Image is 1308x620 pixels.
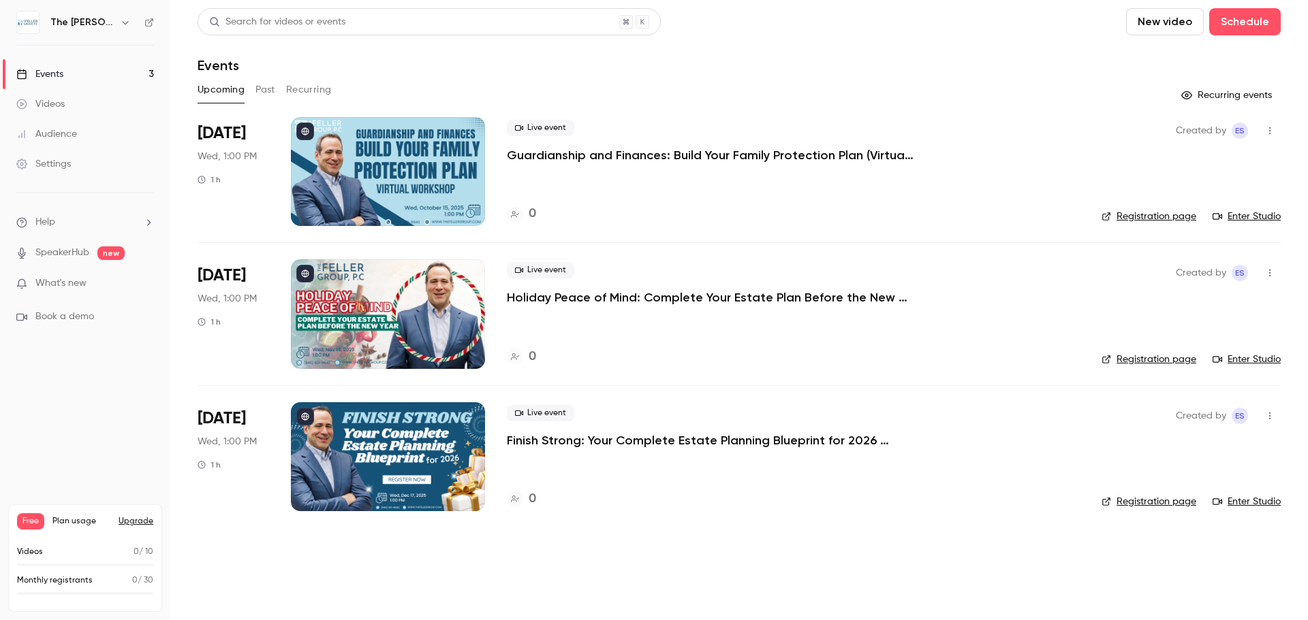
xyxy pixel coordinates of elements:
a: Registration page [1102,495,1196,508]
span: Created by [1176,123,1226,139]
button: Past [255,79,275,101]
span: [DATE] [198,408,246,429]
button: New video [1126,8,1204,35]
span: [DATE] [198,123,246,144]
div: Videos [16,97,65,111]
div: Dec 17 Wed, 1:00 PM (America/New York) [198,402,269,511]
p: / 10 [134,546,153,558]
a: SpeakerHub [35,246,89,260]
span: Help [35,215,55,229]
span: Created by [1176,408,1226,424]
button: Schedule [1209,8,1281,35]
h4: 0 [529,205,536,223]
span: Ellen Sacher [1232,408,1248,424]
span: Created by [1176,265,1226,281]
a: 0 [507,348,536,366]
div: 1 h [198,174,221,185]
span: ES [1235,265,1245,281]
span: new [97,246,125,260]
button: Recurring [286,79,332,101]
div: Events [16,67,63,81]
a: Enter Studio [1213,495,1281,508]
span: ES [1235,123,1245,139]
span: 0 [134,548,139,556]
span: Live event [507,262,574,278]
button: Upgrade [119,516,153,527]
span: Live event [507,120,574,136]
div: Oct 15 Wed, 1:00 PM (America/New York) [198,117,269,226]
a: Holiday Peace of Mind: Complete Your Estate Plan Before the New Year (Free Workshop) [507,289,916,306]
p: Videos [17,546,43,558]
span: Wed, 1:00 PM [198,292,257,306]
button: Recurring events [1175,84,1281,106]
a: Finish Strong: Your Complete Estate Planning Blueprint for 2026 (Guided Workshop) [507,432,916,448]
h4: 0 [529,348,536,366]
h6: The [PERSON_NAME] Group, P.C. [50,16,114,29]
span: [DATE] [198,265,246,287]
div: Settings [16,157,71,171]
h4: 0 [529,490,536,508]
a: 0 [507,490,536,508]
span: What's new [35,276,87,291]
p: / 30 [132,574,153,587]
a: Registration page [1102,210,1196,223]
span: Wed, 1:00 PM [198,150,257,163]
a: Guardianship and Finances: Build Your Family Protection Plan (Virtual Workshop) [507,147,916,163]
h1: Events [198,57,239,74]
div: Search for videos or events [209,15,345,29]
p: Monthly registrants [17,574,93,587]
span: Plan usage [52,516,110,527]
span: 0 [132,576,138,585]
div: Audience [16,127,77,141]
span: Live event [507,405,574,421]
a: Enter Studio [1213,353,1281,366]
img: The Feller Group, P.C. [17,12,39,33]
div: Nov 19 Wed, 1:00 PM (America/New York) [198,259,269,368]
button: Upcoming [198,79,245,101]
li: help-dropdown-opener [16,215,154,229]
span: Wed, 1:00 PM [198,435,257,448]
span: Ellen Sacher [1232,265,1248,281]
span: Book a demo [35,310,94,324]
span: ES [1235,408,1245,424]
span: Ellen Sacher [1232,123,1248,139]
a: Enter Studio [1213,210,1281,223]
div: 1 h [198,316,221,327]
a: 0 [507,205,536,223]
a: Registration page [1102,353,1196,366]
span: Free [17,513,44,529]
div: 1 h [198,459,221,470]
